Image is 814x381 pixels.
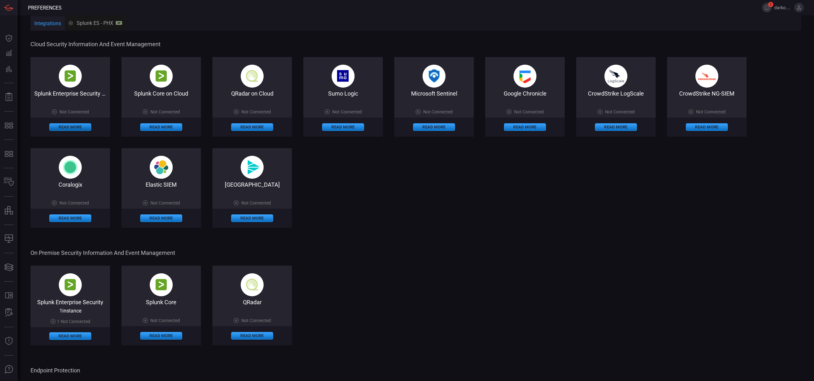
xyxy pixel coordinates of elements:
span: Not Connected [150,318,180,323]
button: Read More [231,214,273,222]
img: splunk-B-AX9-PE.png [59,273,82,296]
div: Microsoft Sentinel [394,90,474,97]
span: 2 [768,2,773,7]
button: Read More [49,123,91,131]
button: Read More [231,123,273,131]
div: CrowdStrike NG-SIEM [667,90,747,97]
button: Read More [413,123,455,131]
img: crowdstrike_falcon-DF2rzYKc.png [695,65,718,88]
div: CrowdStrike LogScale [576,90,656,97]
button: Read More [140,332,182,340]
span: Not Connected [332,109,362,114]
div: 1 [51,319,90,324]
img: svg+xml,%3c [150,156,173,179]
div: Splunk Core on Cloud [121,90,201,97]
div: SP [116,21,122,25]
button: Read More [49,214,91,222]
button: MITRE - Exposures [1,118,17,133]
div: Sumo Logic [303,90,383,97]
button: Read More [140,123,182,131]
span: Not Connected [61,319,90,324]
span: Preferences [28,5,62,11]
button: Ask Us A Question [1,362,17,377]
img: splunk-B-AX9-PE.png [59,65,82,88]
span: Not Connected [241,318,271,323]
button: Rule Catalog [1,288,17,303]
button: Read More [686,123,728,131]
button: Read More [49,332,91,340]
div: Splunk Enterprise Security on Cloud [31,90,110,97]
button: Threat Intelligence [1,334,17,349]
button: Read More [231,332,273,340]
button: assets [1,203,17,218]
span: Not Connected [514,109,544,114]
img: microsoft_sentinel-DmoYopBN.png [423,65,445,88]
div: QRadar on Cloud [212,90,292,97]
div: QRadar [212,299,292,306]
button: 2 [762,3,772,12]
div: Google Chronicle [485,90,565,97]
button: Preventions [1,61,17,76]
div: Splunk Core [121,299,201,306]
span: Not Connected [696,109,726,114]
div: Cribl Lake [212,181,292,188]
span: Not Connected [241,109,271,114]
button: MITRE - Detection Posture [1,146,17,162]
span: Not Connected [150,200,180,205]
img: google_chronicle-BEvpeoLq.png [514,65,536,88]
span: Not Connected [59,200,89,205]
span: On Premise Security Information and Event Management [31,249,800,256]
div: Splunk ES - PHX [69,20,122,26]
button: Cards [1,260,17,275]
button: ALERT ANALYSIS [1,305,17,320]
span: Not Connected [150,109,180,114]
img: qradar_on_cloud-CqUPbAk2.png [241,273,264,296]
button: Read More [322,123,364,131]
span: Not Connected [423,109,453,114]
div: Elastic SIEM [121,181,201,188]
img: svg%3e [59,156,82,179]
span: 1 instance [59,308,81,314]
img: crowdstrike_logscale-Dv7WlQ1M.png [604,65,627,88]
button: Dashboard [1,31,17,46]
button: Splunk ES - PHXSP [65,15,126,31]
button: Reports [1,90,17,105]
img: svg%3e [241,156,264,179]
img: splunk-B-AX9-PE.png [150,65,173,88]
img: splunk-B-AX9-PE.png [150,273,173,296]
button: Read More [595,123,637,131]
img: sumo_logic-BhVDPgcO.png [332,65,355,88]
div: Coralogix [31,181,110,188]
span: Not Connected [59,109,89,114]
span: Cloud Security Information and Event Management [31,41,800,47]
button: Compliance Monitoring [1,231,17,247]
button: Read More [140,214,182,222]
button: Integrations [31,16,65,32]
img: qradar_on_cloud-CqUPbAk2.png [241,65,264,88]
span: darko.blagojevic [774,5,792,10]
span: Not Connected [605,109,635,114]
button: Inventory [1,175,17,190]
div: Splunk Enterprise Security [31,299,110,305]
span: Endpoint Protection [31,367,800,374]
span: Not Connected [241,200,271,205]
button: Read More [504,123,546,131]
button: Detections [1,46,17,61]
